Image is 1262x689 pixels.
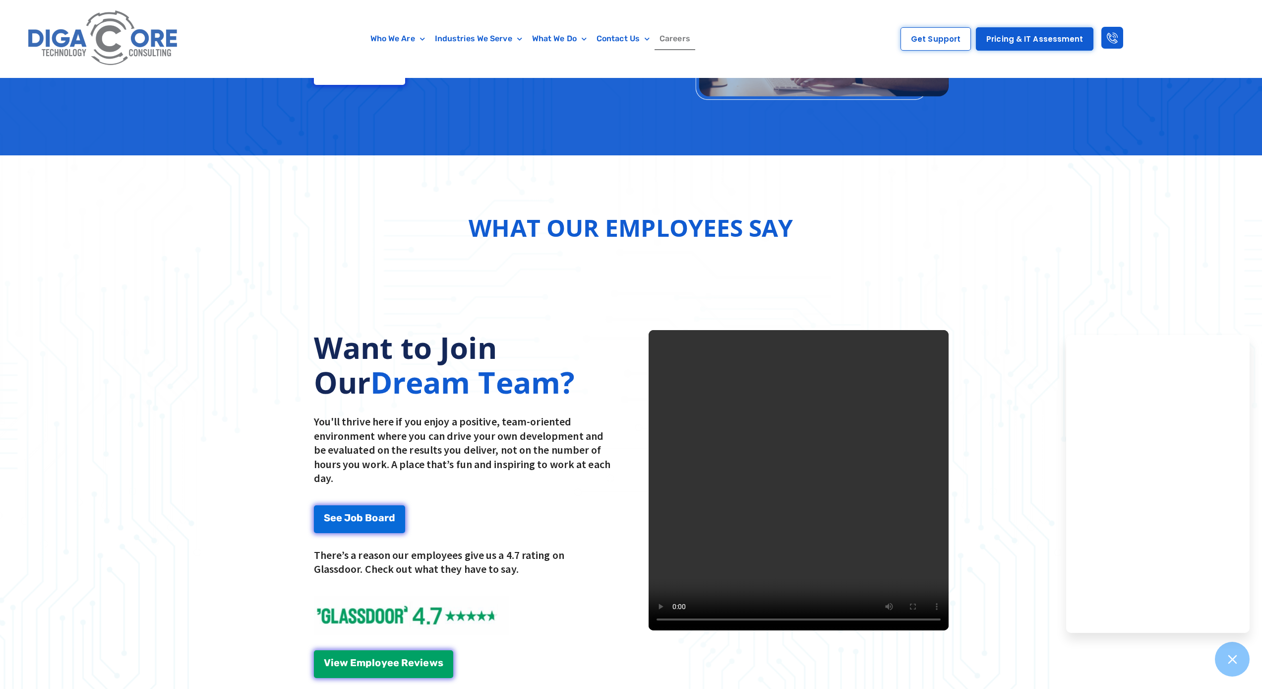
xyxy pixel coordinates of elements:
[344,513,351,523] span: J
[314,330,614,400] h2: Want to Join Our
[372,513,378,523] span: o
[429,658,438,668] span: w
[324,513,330,523] span: S
[365,658,372,668] span: p
[384,513,389,523] span: r
[243,27,817,50] nav: Menu
[340,658,348,668] span: w
[469,210,793,246] h2: What Our Employees Say
[314,650,453,678] a: View Employee Reviews
[911,35,961,43] span: Get Support
[357,658,365,668] span: m
[24,5,183,72] img: Digacore logo 1
[393,658,399,668] span: e
[423,658,429,668] span: e
[314,548,614,576] p: There’s a reason our employees give us a 4.7 rating on Glassdoor. Check out what they have to say.
[414,658,420,668] span: v
[375,658,381,668] span: o
[365,513,372,523] span: B
[365,27,430,50] a: Who We Are
[314,505,405,533] a: See Job Board
[324,658,331,668] span: V
[901,27,971,51] a: Get Support
[389,513,395,523] span: d
[372,658,375,668] span: l
[314,60,405,88] a: See Job Board
[438,658,443,668] span: s
[334,658,340,668] span: e
[408,658,414,668] span: e
[1066,335,1250,633] iframe: Chatgenie Messenger
[430,27,527,50] a: Industries We Serve
[351,513,357,523] span: o
[370,362,575,403] spans: Dream Team?
[378,513,384,523] span: a
[401,658,408,668] span: R
[330,513,336,523] span: e
[331,658,334,668] span: i
[976,27,1093,51] a: Pricing & IT Assessment
[314,414,614,485] p: You'll thrive here if you enjoy a positive, team-oriented environment where you can drive your ow...
[381,658,387,668] span: y
[655,27,695,50] a: Careers
[336,513,342,523] span: e
[357,513,363,523] span: b
[986,35,1083,43] span: Pricing & IT Assessment
[314,596,509,635] img: Glassdoor Reviews
[387,658,393,668] span: e
[592,27,655,50] a: Contact Us
[350,658,357,668] span: E
[527,27,592,50] a: What We Do
[420,658,423,668] span: i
